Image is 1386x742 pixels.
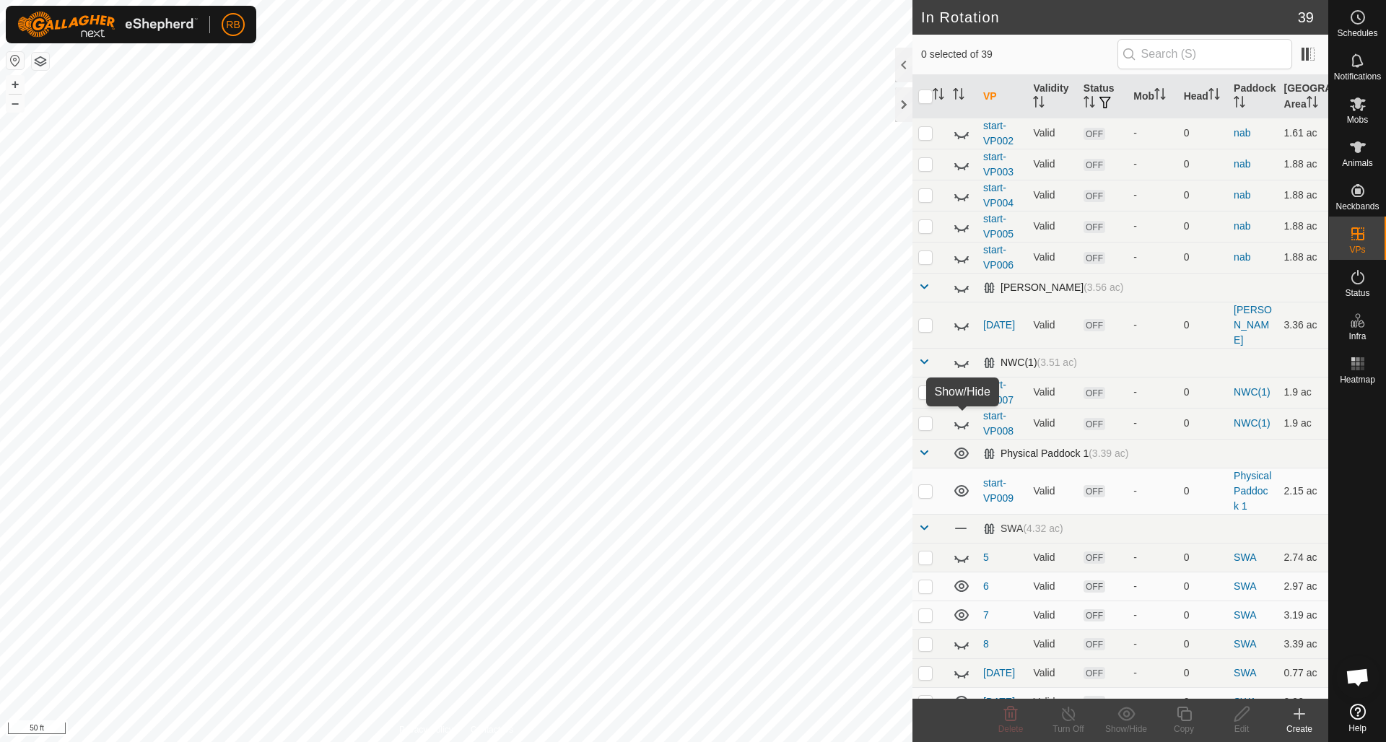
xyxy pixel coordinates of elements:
td: Valid [1027,180,1077,211]
a: Privacy Policy [399,723,453,736]
div: Show/Hide [1097,723,1155,736]
td: 0 [1178,242,1228,273]
td: 2.74 ac [1278,543,1328,572]
a: start-VP008 [983,410,1014,437]
td: Valid [1027,377,1077,408]
a: 6 [983,580,989,592]
button: – [6,95,24,112]
a: NWC(1) [1234,417,1270,429]
th: VP [977,75,1027,118]
a: SWA [1234,551,1256,563]
th: Mob [1128,75,1177,118]
span: 0 selected of 39 [921,47,1117,62]
td: Valid [1027,543,1077,572]
th: Validity [1027,75,1077,118]
span: OFF [1084,319,1105,331]
p-sorticon: Activate to sort [1208,90,1220,102]
a: Physical Paddock 1 [1234,470,1271,512]
td: 0 [1178,180,1228,211]
td: 0 [1178,572,1228,601]
th: Status [1078,75,1128,118]
span: (3.56 ac) [1084,281,1123,293]
td: Valid [1027,629,1077,658]
div: - [1133,484,1172,499]
a: nab [1234,158,1250,170]
td: 1.88 ac [1278,149,1328,180]
span: (3.39 ac) [1089,448,1128,459]
span: VPs [1349,245,1365,254]
span: Notifications [1334,72,1381,81]
td: Valid [1027,687,1077,716]
td: 0 [1178,408,1228,439]
td: 0 [1178,468,1228,514]
div: - [1133,665,1172,681]
div: - [1133,219,1172,234]
a: 7 [983,609,989,621]
td: 0 [1178,629,1228,658]
a: nab [1234,127,1250,139]
td: Valid [1027,468,1077,514]
a: start-VP005 [983,213,1014,240]
td: 0 [1178,658,1228,687]
p-sorticon: Activate to sort [953,90,964,102]
span: OFF [1084,667,1105,679]
div: - [1133,579,1172,594]
a: SWA [1234,696,1256,707]
span: Help [1348,724,1367,733]
div: SWA [983,523,1063,535]
td: 0 [1178,601,1228,629]
div: NWC(1) [983,357,1077,369]
a: nab [1234,220,1250,232]
td: Valid [1027,149,1077,180]
td: 0 [1178,377,1228,408]
div: Edit [1213,723,1270,736]
span: OFF [1084,418,1105,430]
span: OFF [1084,485,1105,497]
td: 0 [1178,149,1228,180]
button: Map Layers [32,53,49,70]
span: Animals [1342,159,1373,167]
td: Valid [1027,302,1077,348]
a: nab [1234,189,1250,201]
div: Create [1270,723,1328,736]
td: 3.39 ac [1278,629,1328,658]
div: - [1133,550,1172,565]
img: Gallagher Logo [17,12,198,38]
h2: In Rotation [921,9,1298,26]
span: OFF [1084,128,1105,140]
span: OFF [1084,387,1105,399]
span: OFF [1084,159,1105,171]
div: Physical Paddock 1 [983,448,1128,460]
span: OFF [1084,551,1105,564]
div: - [1133,608,1172,623]
div: - [1133,126,1172,141]
a: start-VP009 [983,477,1014,504]
span: Schedules [1337,29,1377,38]
div: - [1133,694,1172,710]
td: 1.88 ac [1278,211,1328,242]
span: 39 [1298,6,1314,28]
div: - [1133,385,1172,400]
td: 0 [1178,687,1228,716]
div: Copy [1155,723,1213,736]
td: 3.19 ac [1278,601,1328,629]
a: SWA [1234,609,1256,621]
a: Help [1329,698,1386,738]
p-sorticon: Activate to sort [1084,98,1095,110]
p-sorticon: Activate to sort [1033,98,1045,110]
p-sorticon: Activate to sort [1307,98,1318,110]
a: [PERSON_NAME] [1234,304,1272,346]
a: SWA [1234,580,1256,592]
td: 0 [1178,211,1228,242]
div: - [1133,318,1172,333]
a: start-VP003 [983,151,1014,178]
span: Status [1345,289,1369,297]
span: OFF [1084,252,1105,264]
a: [DATE] [983,667,1015,678]
span: Mobs [1347,115,1368,124]
p-sorticon: Activate to sort [1234,98,1245,110]
td: Valid [1027,408,1077,439]
td: Valid [1027,118,1077,149]
input: Search (S) [1117,39,1292,69]
td: 0 [1178,302,1228,348]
